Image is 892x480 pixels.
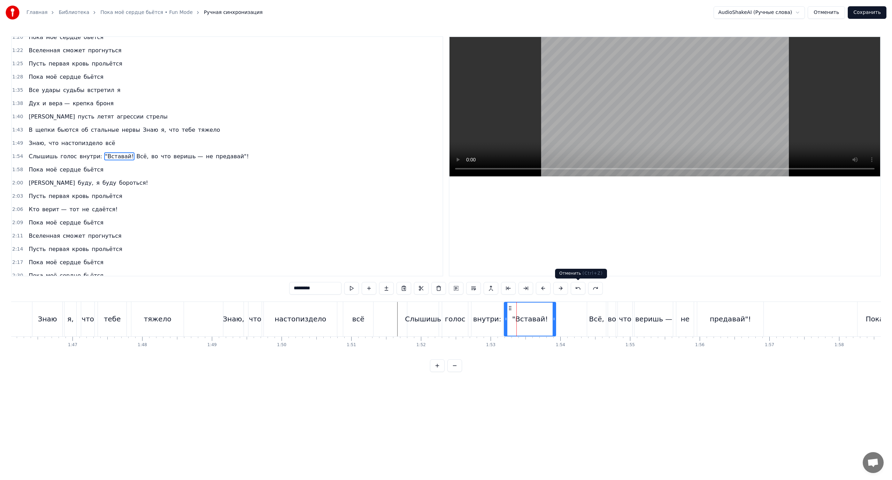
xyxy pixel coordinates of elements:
[405,314,441,324] div: Слышишь
[83,166,104,174] span: бьётся
[28,73,44,81] span: Пока
[28,205,40,213] span: Кто
[12,127,23,134] span: 1:43
[12,87,23,94] span: 1:35
[45,258,58,266] span: моё
[83,73,104,81] span: бьётся
[473,314,501,324] div: внутри:
[102,179,117,187] span: буду
[138,342,147,348] div: 1:48
[277,342,286,348] div: 1:50
[589,314,604,324] div: Всё,
[71,192,90,200] span: кровь
[6,6,20,20] img: youka
[555,269,607,279] div: Отменить
[28,192,46,200] span: Пусть
[28,258,44,266] span: Пока
[28,152,58,160] span: Слышишь
[151,152,159,160] span: во
[486,342,495,348] div: 1:53
[28,139,46,147] span: Знаю,
[95,179,100,187] span: я
[12,113,23,120] span: 1:40
[625,342,635,348] div: 1:55
[12,100,23,107] span: 1:38
[45,272,58,280] span: моё
[105,139,116,147] span: всё
[72,99,94,107] span: крепка
[59,258,82,266] span: сердце
[12,34,23,41] span: 1:20
[28,46,61,54] span: Вселенная
[69,205,80,213] span: тот
[197,126,221,134] span: тяжело
[97,113,115,121] span: летят
[62,86,85,94] span: судьбы
[82,205,90,213] span: не
[416,342,426,348] div: 1:52
[12,233,23,239] span: 2:11
[835,342,844,348] div: 1:58
[12,259,23,266] span: 2:17
[695,342,705,348] div: 1:56
[207,342,217,348] div: 1:49
[48,99,70,107] span: вера —
[45,219,58,227] span: моё
[808,6,845,19] button: Отменить
[71,60,90,68] span: кровь
[45,166,58,174] span: моё
[42,99,47,107] span: и
[80,126,89,134] span: об
[104,314,121,324] div: тебе
[28,86,40,94] span: Все
[91,192,123,200] span: прольётся
[83,219,104,227] span: бьётся
[215,152,249,160] span: предавай"!
[146,113,168,121] span: стрелы
[68,342,77,348] div: 1:47
[12,153,23,160] span: 1:54
[352,314,364,324] div: всё
[48,192,70,200] span: первая
[181,126,196,134] span: тебе
[765,342,774,348] div: 1:57
[41,205,67,213] span: верит —
[12,206,23,213] span: 2:06
[28,113,76,121] span: [PERSON_NAME]
[59,166,82,174] span: сердце
[34,126,55,134] span: щепки
[61,139,103,147] span: настопиздело
[26,9,47,16] a: Главная
[48,245,70,253] span: первая
[160,152,171,160] span: что
[95,99,114,107] span: броня
[116,86,121,94] span: я
[445,314,466,324] div: голос
[512,314,548,324] div: "Вставай!
[608,314,616,324] div: во
[45,33,58,41] span: моё
[160,126,167,134] span: я,
[863,452,884,473] div: Открытый чат
[45,73,58,81] span: моё
[83,258,104,266] span: бьётся
[28,99,40,107] span: Дух
[90,126,120,134] span: стальные
[848,6,886,19] button: Сохранить
[144,314,171,324] div: тяжело
[28,179,76,187] span: [PERSON_NAME]
[91,245,123,253] span: прольётся
[204,9,263,16] span: Ручная синхронизация
[866,314,884,324] div: Пока
[710,314,751,324] div: предавай"!
[556,342,565,348] div: 1:54
[249,314,261,324] div: что
[12,193,23,200] span: 2:03
[104,152,134,160] span: "Вставай!
[136,152,149,160] span: Всё,
[83,272,104,280] span: бьётся
[77,113,95,121] span: пусть
[87,46,122,54] span: прогнуться
[87,232,122,240] span: прогнуться
[91,205,118,213] span: сдаётся!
